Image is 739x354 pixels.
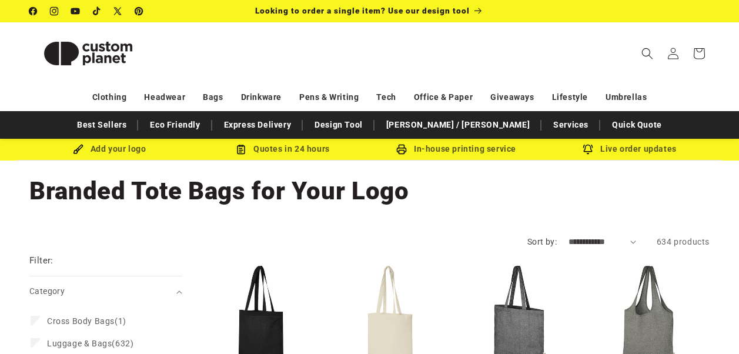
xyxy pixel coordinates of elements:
span: Luggage & Bags [47,339,112,348]
span: 634 products [657,237,710,246]
div: In-house printing service [370,142,543,156]
img: Custom Planet [29,27,147,80]
a: Eco Friendly [144,115,206,135]
div: Live order updates [543,142,717,156]
h2: Filter: [29,254,53,268]
span: (632) [47,338,133,349]
span: Category [29,286,65,296]
a: Design Tool [309,115,369,135]
img: Order updates [583,144,593,155]
summary: Search [634,41,660,66]
label: Sort by: [527,237,557,246]
summary: Category (0 selected) [29,276,182,306]
div: Add your logo [23,142,196,156]
span: (1) [47,316,126,326]
a: Pens & Writing [299,87,359,108]
img: In-house printing [396,144,407,155]
a: Office & Paper [414,87,473,108]
img: Order Updates Icon [236,144,246,155]
a: Lifestyle [552,87,588,108]
div: Quotes in 24 hours [196,142,370,156]
a: Services [547,115,594,135]
a: Drinkware [241,87,282,108]
h1: Branded Tote Bags for Your Logo [29,175,710,207]
a: Bags [203,87,223,108]
a: Express Delivery [218,115,297,135]
a: Clothing [92,87,127,108]
a: Best Sellers [71,115,132,135]
span: Looking to order a single item? Use our design tool [255,6,470,15]
span: Cross Body Bags [47,316,115,326]
a: Umbrellas [606,87,647,108]
a: [PERSON_NAME] / [PERSON_NAME] [380,115,536,135]
a: Quick Quote [606,115,668,135]
a: Headwear [144,87,185,108]
a: Tech [376,87,396,108]
a: Giveaways [490,87,534,108]
img: Brush Icon [73,144,83,155]
a: Custom Planet [25,22,152,84]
